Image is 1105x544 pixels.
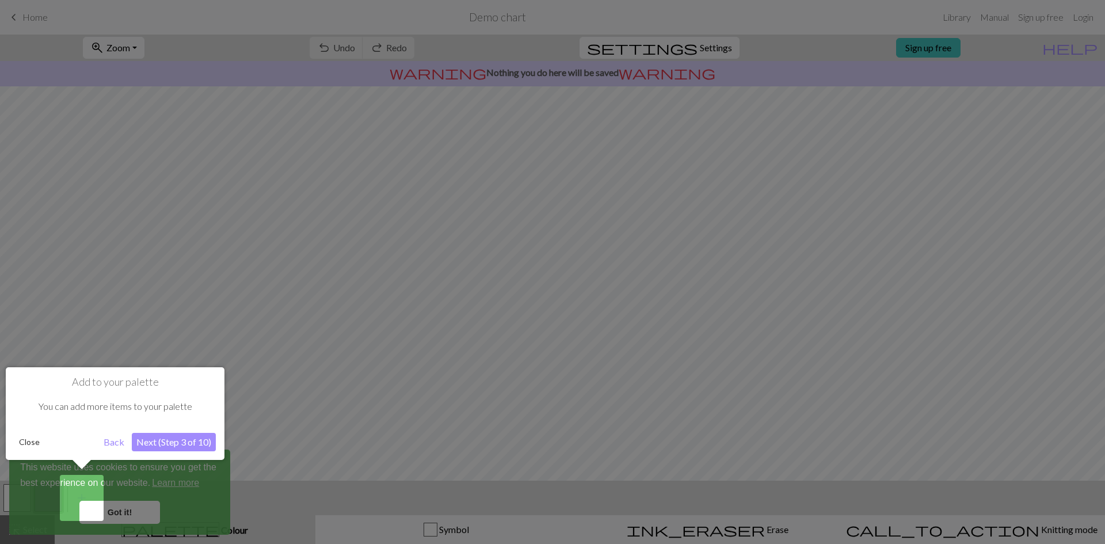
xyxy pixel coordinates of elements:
[14,376,216,389] h1: Add to your palette
[14,389,216,424] div: You can add more items to your palette
[6,367,224,460] div: Add to your palette
[132,433,216,451] button: Next (Step 3 of 10)
[99,433,129,451] button: Back
[14,433,44,451] button: Close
